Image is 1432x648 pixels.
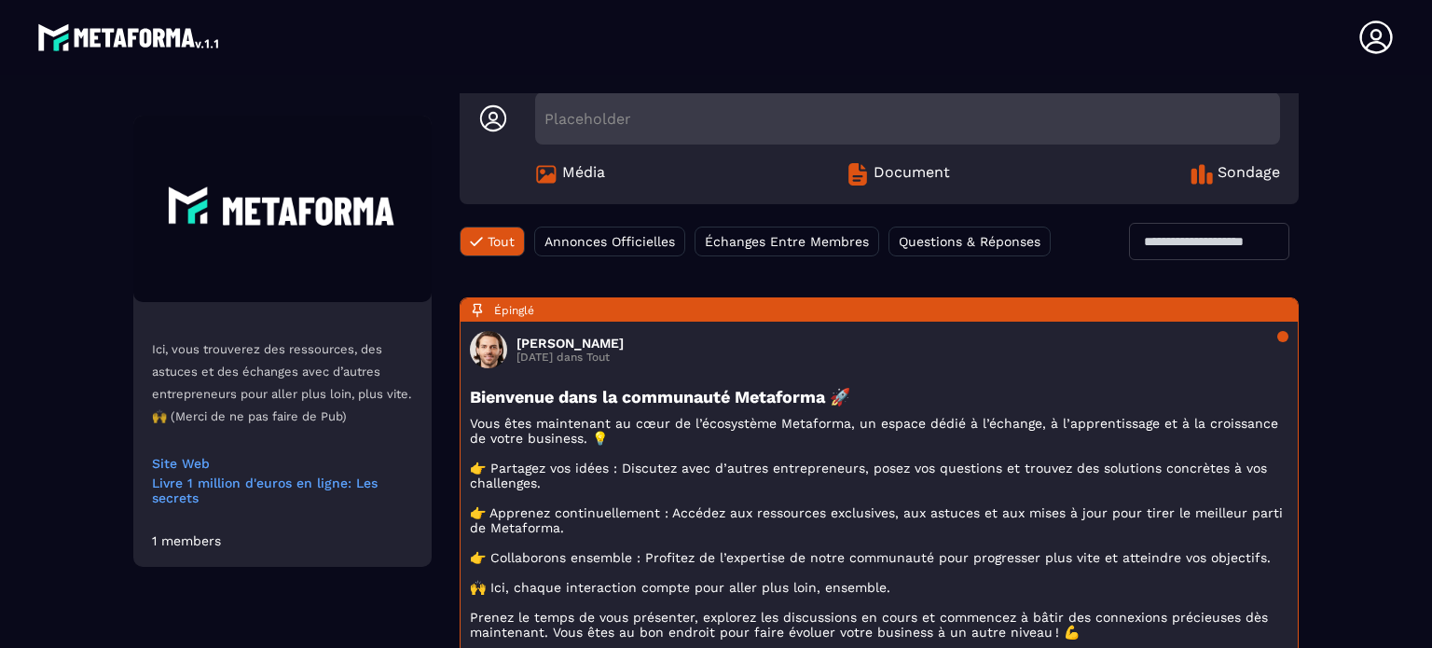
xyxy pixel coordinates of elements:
a: Livre 1 million d'euros en ligne: Les secrets [152,476,413,505]
img: Community background [133,116,432,302]
span: Échanges Entre Membres [705,234,869,249]
p: Vous êtes maintenant au cœur de l’écosystème Metaforma, un espace dédié à l’échange, à l’apprenti... [470,416,1288,640]
img: logo [37,19,222,56]
span: Annonces Officielles [544,234,675,249]
span: Sondage [1218,163,1280,186]
h3: Bienvenue dans la communauté Metaforma 🚀 [470,387,1288,407]
div: Placeholder [535,92,1280,145]
p: Ici, vous trouverez des ressources, des astuces et des échanges avec d’autres entrepreneurs pour ... [152,338,413,428]
span: Média [562,163,605,186]
a: Site Web [152,456,413,471]
p: [DATE] dans Tout [516,351,624,364]
h3: [PERSON_NAME] [516,336,624,351]
span: Tout [488,234,515,249]
span: Questions & Réponses [899,234,1040,249]
span: Épinglé [494,304,534,317]
div: 1 members [152,533,221,548]
span: Document [874,163,950,186]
